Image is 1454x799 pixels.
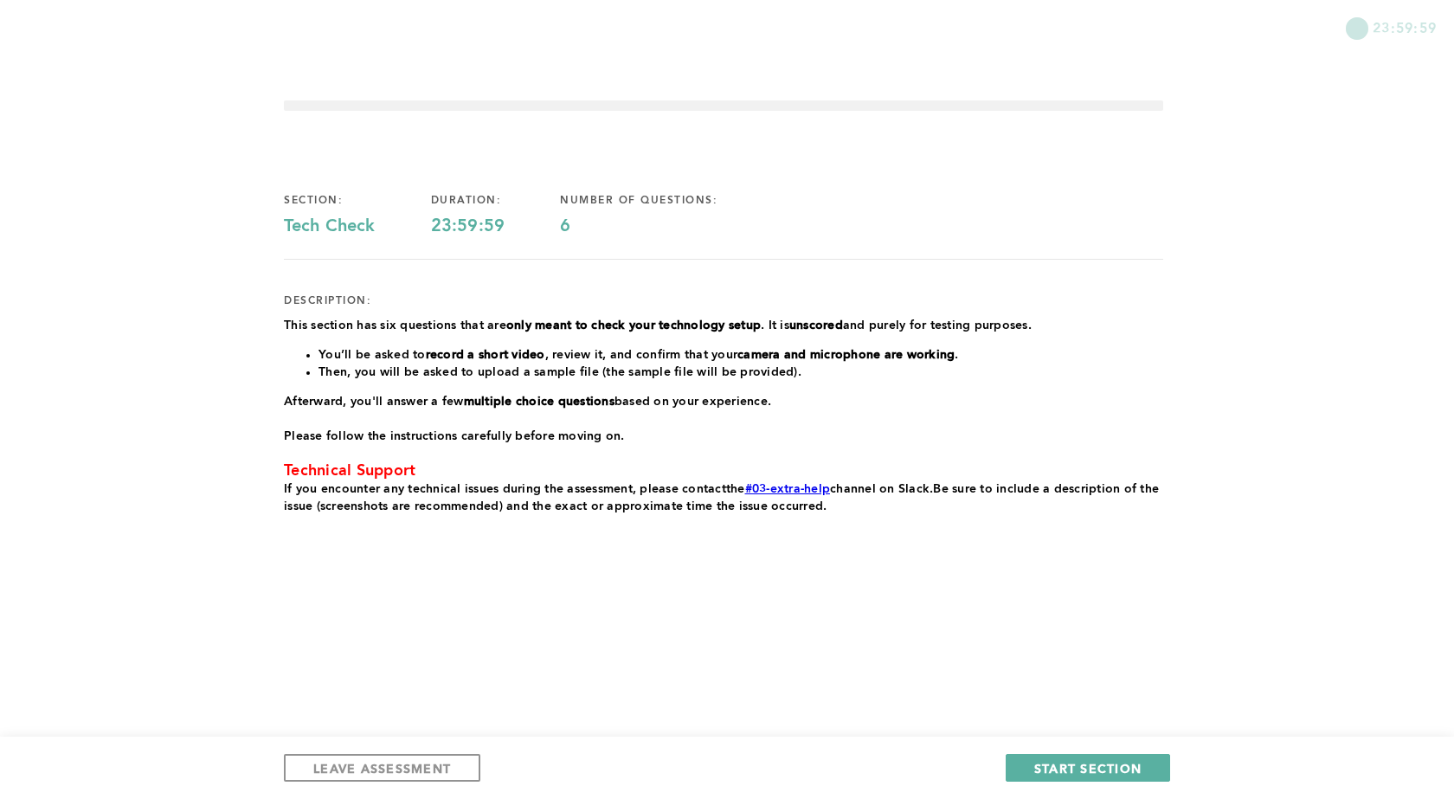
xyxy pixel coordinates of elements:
span: 23:59:59 [1373,17,1437,37]
strong: camera and microphone are working [737,349,955,361]
span: . [930,483,933,495]
button: LEAVE ASSESSMENT [284,754,480,782]
div: section: [284,194,431,208]
div: number of questions: [560,194,773,208]
button: START SECTION [1006,754,1170,782]
li: Then, you will be asked to upload a sample file (the sample file will be provided). [318,364,1163,381]
div: 23:59:59 [431,216,561,237]
span: LEAVE ASSESSMENT [313,760,451,776]
div: description: [284,294,371,308]
p: Afterward, you'll answer a few based on your experience. [284,393,1163,410]
strong: only meant to check your technology setup [506,319,761,332]
strong: multiple choice questions [464,396,614,408]
p: the channel on Slack Be sure to include a description of the issue (screenshots are recommended) ... [284,480,1163,515]
span: START SECTION [1034,760,1142,776]
span: If you encounter any technical issues during the assessment, please contact [284,483,726,495]
p: This section has six questions that are . It is and purely for testing purposes. [284,317,1163,334]
span: Technical Support [284,463,415,479]
li: You’ll be asked to , review it, and confirm that your . [318,346,1163,364]
p: Please follow the instructions carefully before moving on. [284,428,1163,445]
strong: record a short video [426,349,545,361]
div: duration: [431,194,561,208]
a: #03-extra-help [745,483,831,495]
div: Tech Check [284,216,431,237]
div: 6 [560,216,773,237]
strong: unscored [789,319,843,332]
